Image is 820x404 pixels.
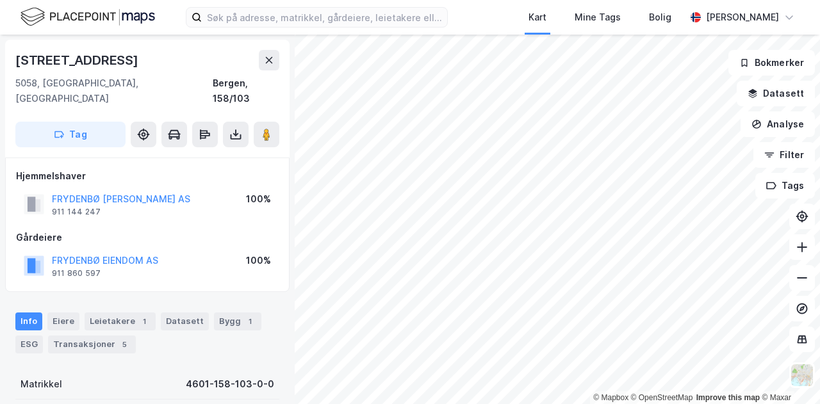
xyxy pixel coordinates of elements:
a: Mapbox [593,393,628,402]
input: Søk på adresse, matrikkel, gårdeiere, leietakere eller personer [202,8,447,27]
div: Datasett [161,312,209,330]
div: [STREET_ADDRESS] [15,50,141,70]
div: 5058, [GEOGRAPHIC_DATA], [GEOGRAPHIC_DATA] [15,76,213,106]
div: 5 [118,338,131,351]
div: 911 144 247 [52,207,101,217]
div: 911 860 597 [52,268,101,279]
div: Bygg [214,312,261,330]
a: OpenStreetMap [631,393,693,402]
div: Bolig [649,10,671,25]
div: [PERSON_NAME] [706,10,779,25]
div: Leietakere [85,312,156,330]
div: Eiere [47,312,79,330]
a: Improve this map [696,393,760,402]
div: 100% [246,253,271,268]
div: Kart [529,10,546,25]
div: 1 [243,315,256,328]
div: Info [15,312,42,330]
div: Mine Tags [575,10,621,25]
div: Gårdeiere [16,230,279,245]
div: Matrikkel [20,376,62,392]
button: Analyse [741,111,815,137]
div: 100% [246,191,271,207]
div: 1 [138,315,151,328]
button: Tags [755,173,815,198]
div: Kontrollprogram for chat [756,343,820,404]
div: ESG [15,335,43,353]
div: 4601-158-103-0-0 [186,376,274,392]
div: Hjemmelshaver [16,168,279,184]
iframe: Chat Widget [756,343,820,404]
div: Bergen, 158/103 [213,76,279,106]
img: logo.f888ab2527a4732fd821a326f86c7f29.svg [20,6,155,28]
button: Bokmerker [728,50,815,76]
button: Datasett [737,81,815,106]
button: Filter [753,142,815,168]
div: Transaksjoner [48,335,136,353]
button: Tag [15,122,126,147]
